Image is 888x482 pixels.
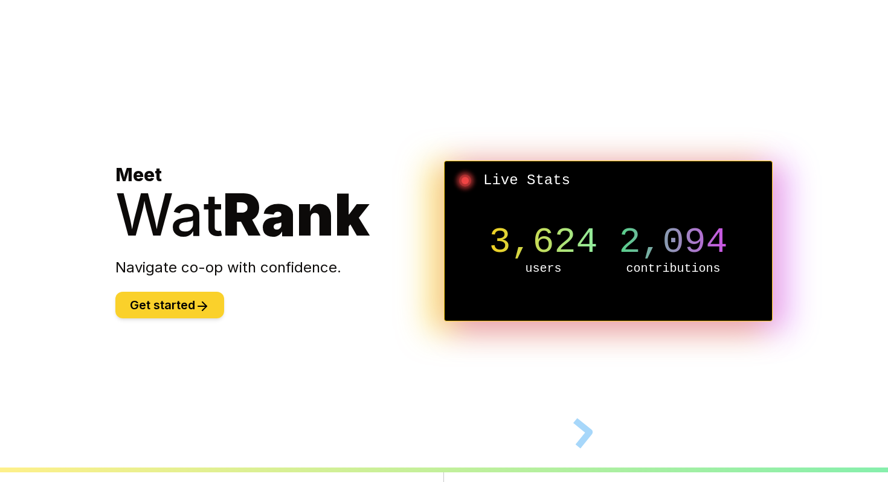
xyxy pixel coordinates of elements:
[608,260,738,277] p: contributions
[115,164,444,243] h1: Meet
[115,179,223,249] span: Wat
[454,171,762,190] h2: Live Stats
[115,292,224,318] button: Get started
[115,300,224,312] a: Get started
[115,258,444,277] p: Navigate co-op with confidence.
[608,224,738,260] p: 2,094
[478,224,608,260] p: 3,624
[223,179,370,249] span: Rank
[478,260,608,277] p: users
